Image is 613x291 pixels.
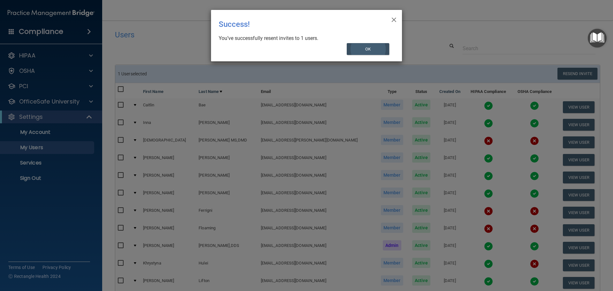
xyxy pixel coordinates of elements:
[219,35,389,42] div: You’ve successfully resent invites to 1 users.
[588,29,607,48] button: Open Resource Center
[347,43,390,55] button: OK
[503,246,605,271] iframe: Drift Widget Chat Controller
[219,15,368,34] div: Success!
[391,12,397,25] span: ×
